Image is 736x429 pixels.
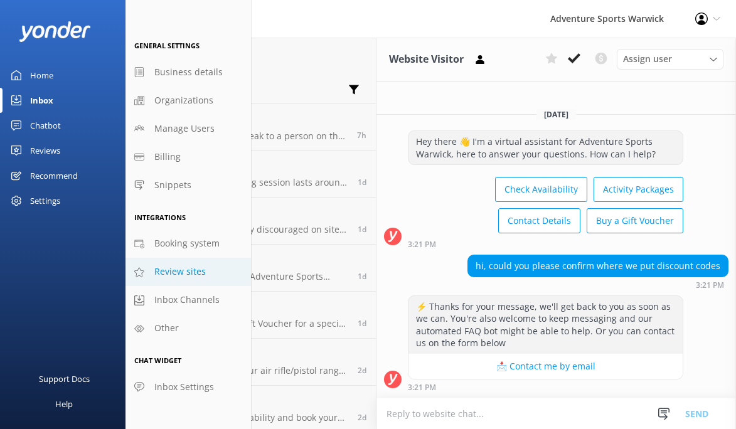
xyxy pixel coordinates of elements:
a: Website VisitorBot:Pets are generally discouraged on site. However, dogs are allowed at the Club ... [126,198,376,245]
a: Snippets [125,171,251,199]
div: Oct 10 2025 03:21pm (UTC +01:00) Europe/London [467,280,728,289]
span: Inbox Settings [154,380,214,394]
span: Billing [154,150,181,164]
h4: Website Visitor [163,395,348,409]
h4: Website Visitor [163,160,348,174]
h4: Website Visitor [163,254,348,268]
span: Business details [154,65,223,79]
a: Billing [125,143,251,171]
a: Booking system [125,230,251,258]
p: Bot: You can buy a Gift Voucher for a specific activity at the following link: [URL][DOMAIN_NAME]. [163,318,348,329]
div: Support Docs [39,366,90,391]
a: Website VisitorBot:Each clay shooting session lasts around 60 minutes.1d [126,151,376,198]
a: Review sites [125,258,251,286]
span: Oct 11 2025 11:26am (UTC +01:00) Europe/London [358,365,366,376]
button: Contact Details [498,208,580,233]
p: Bot: If you’d like to speak to a person on the Adventure Sports team, please call [PHONE_NUMBER] ... [163,130,348,142]
span: Integrations [134,213,186,222]
span: Review sites [154,265,206,278]
a: Business details [125,58,251,87]
a: Inbox Settings [125,373,251,401]
p: Bot: Pets are generally discouraged on site. However, dogs are allowed at the Club Clay Pigeon Sh... [163,224,348,235]
div: Recommend [30,163,78,188]
span: Organizations [154,93,213,107]
p: Bot: You can book all Adventure Sports activity packages online at: [URL][DOMAIN_NAME]. Options i... [163,271,348,282]
strong: 3:21 PM [408,384,436,391]
span: Other [154,321,179,335]
div: Inbox [30,88,53,113]
h4: Website Visitor [163,301,348,315]
h4: Website Visitor [163,207,348,221]
button: Check Availability [495,177,587,202]
span: Oct 12 2025 01:04pm (UTC +01:00) Europe/London [358,224,366,235]
a: Inbox Channels [125,286,251,314]
span: Booking system [154,236,220,250]
span: Assign user [623,52,672,66]
div: ⚡ Thanks for your message, we'll get back to you as soon as we can. You're also welcome to keep m... [408,296,683,354]
p: Bot: Each clay shooting session lasts around 60 minutes. [163,177,348,188]
div: Reviews [30,138,60,163]
a: Organizations [125,87,251,115]
h4: Website Visitor [163,348,348,362]
span: Manage Users [154,122,215,135]
a: Manage Users [125,115,251,143]
a: Website VisitorBot:If you’d like to speak to a person on the Adventure Sports team, please call [... [126,103,376,151]
span: General Settings [134,41,200,50]
div: Chatbot [30,113,61,138]
a: Website VisitorBot:You can buy a Gift Voucher for a specific activity at the following link: [URL... [126,292,376,339]
span: [DATE] [536,109,576,120]
p: Bot: We do hire out our air rifle/pistol range [DATE] to [DATE] for £10 per hour by prior arrange... [163,365,348,376]
div: Hey there 👋 I'm a virtual assistant for Adventure Sports Warwick, here to answer your questions. ... [408,131,683,164]
button: 📩 Contact me by email [408,354,683,379]
button: Activity Packages [594,177,683,202]
p: Bot: To view live availability and book your tour, please visit: [URL][DOMAIN_NAME]. [163,412,348,423]
div: Assign User [617,49,723,69]
strong: 3:21 PM [696,282,724,289]
h4: Website Visitor [163,114,348,127]
a: Website VisitorBot:We do hire out our air rifle/pistol range [DATE] to [DATE] for £10 per hour by... [126,339,376,386]
span: Snippets [154,178,191,192]
span: Oct 11 2025 11:07am (UTC +01:00) Europe/London [358,412,366,423]
span: Oct 12 2025 02:38pm (UTC +01:00) Europe/London [358,177,366,188]
span: Oct 12 2025 09:25am (UTC +01:00) Europe/London [358,318,366,329]
span: Inbox Channels [154,293,220,307]
div: Oct 10 2025 03:21pm (UTC +01:00) Europe/London [408,240,683,248]
a: Other [125,314,251,342]
div: Oct 10 2025 03:21pm (UTC +01:00) Europe/London [408,383,683,391]
span: Oct 12 2025 11:14am (UTC +01:00) Europe/London [358,271,366,282]
button: Buy a Gift Voucher [587,208,683,233]
h2: Conversations [136,47,366,71]
img: yonder-white-logo.png [19,21,91,42]
div: Settings [30,188,60,213]
a: Website VisitorBot:You can book all Adventure Sports activity packages online at: [URL][DOMAIN_NA... [126,245,376,292]
span: Oct 13 2025 01:12pm (UTC +01:00) Europe/London [357,130,366,140]
h3: Website Visitor [389,51,464,68]
span: Chat Widget [134,356,181,365]
div: hi, could you please confirm where we put discount codes [468,255,728,277]
div: Home [30,63,53,88]
strong: 3:21 PM [408,241,436,248]
div: Help [55,391,73,416]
